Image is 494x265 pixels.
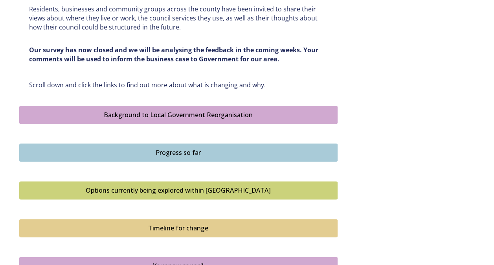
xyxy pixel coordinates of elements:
strong: Our survey has now closed and we will be analysing the feedback in the coming weeks. Your comment... [29,46,320,63]
button: Progress so far [19,144,338,162]
div: Options currently being explored within [GEOGRAPHIC_DATA] [24,186,333,195]
div: Progress so far [24,148,333,157]
button: Timeline for change [19,219,338,237]
button: Background to Local Government Reorganisation [19,106,338,124]
p: Residents, businesses and community groups across the county have been invited to share their vie... [29,5,328,31]
div: Timeline for change [24,223,333,233]
button: Options currently being explored within West Sussex [19,181,338,199]
div: Background to Local Government Reorganisation [24,110,333,120]
p: Scroll down and click the links to find out more about what is changing and why. [29,81,328,90]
